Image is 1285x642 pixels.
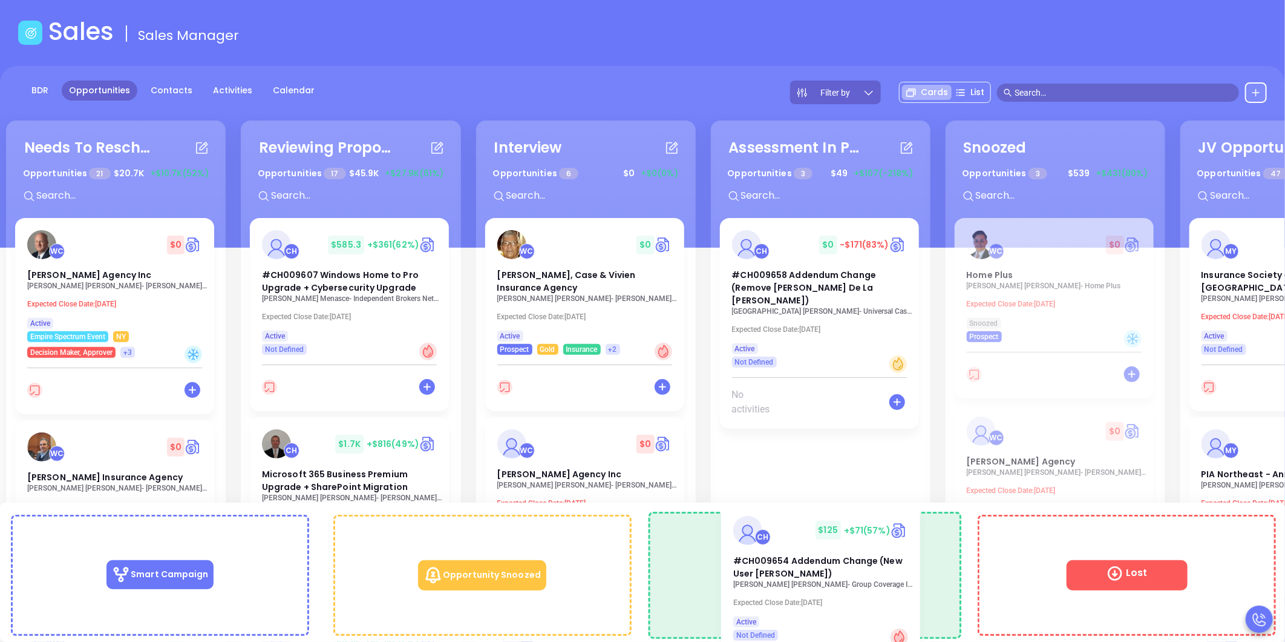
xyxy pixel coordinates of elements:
[62,81,137,101] a: Opportunities
[1067,560,1188,591] span: Lost
[418,560,546,591] p: Opportunity Snoozed
[1004,88,1012,97] span: search
[143,81,200,101] a: Contacts
[821,88,851,97] span: Filter by
[138,26,239,45] span: Sales Manager
[1124,330,1142,348] div: Cold
[970,86,984,99] span: List
[106,560,213,589] p: Smart Campaign
[266,81,322,101] a: Calendar
[655,343,672,360] div: Hot
[419,343,437,360] div: Hot
[185,346,202,363] div: Cold
[741,560,868,592] span: Won
[48,17,114,46] h1: Sales
[1015,86,1232,99] input: Search…
[24,81,56,101] a: BDR
[206,81,260,101] a: Activities
[889,356,907,373] div: Warm
[921,86,948,99] span: Cards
